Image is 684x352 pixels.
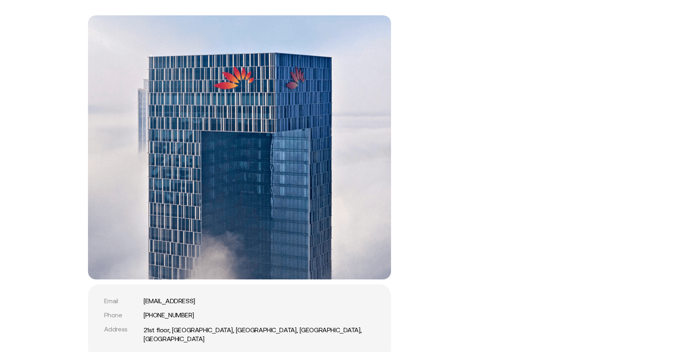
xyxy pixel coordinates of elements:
div: Email [104,297,140,305]
a: [PHONE_NUMBER] [144,311,194,319]
a: [EMAIL_ADDRESS] [144,297,195,305]
a: 21st floor, [GEOGRAPHIC_DATA], [GEOGRAPHIC_DATA], [GEOGRAPHIC_DATA], [GEOGRAPHIC_DATA] [144,325,375,344]
div: Phone [104,311,140,319]
div: Address [104,325,140,333]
